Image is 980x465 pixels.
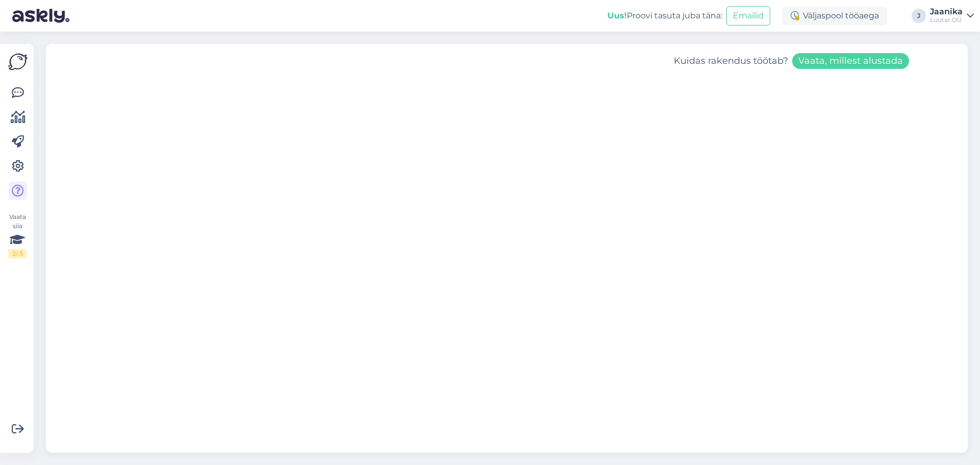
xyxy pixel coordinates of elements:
[8,249,27,258] div: 2 / 3
[46,78,968,453] iframe: Askly Tutorials
[726,6,770,26] button: Emailid
[912,9,926,23] div: J
[930,16,963,24] div: Luutar OÜ
[8,52,28,71] img: Askly Logo
[607,11,627,20] b: Uus!
[930,8,974,24] a: JaanikaLuutar OÜ
[792,53,909,69] button: Vaata, millest alustada
[8,212,27,258] div: Vaata siia
[782,7,887,25] div: Väljaspool tööaega
[674,53,909,69] div: Kuidas rakendus töötab?
[930,8,963,16] div: Jaanika
[607,10,722,22] div: Proovi tasuta juba täna:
